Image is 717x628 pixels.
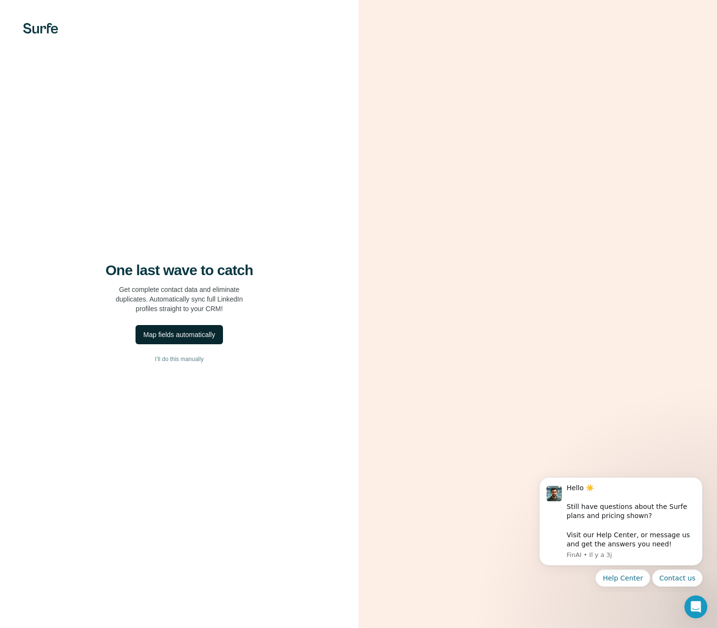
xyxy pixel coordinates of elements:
[525,469,717,592] iframe: Intercom notifications message
[116,285,243,314] p: Get complete contact data and eliminate duplicates. Automatically sync full LinkedIn profiles str...
[155,355,203,363] span: I’ll do this manually
[136,325,223,344] button: Map fields automatically
[143,330,215,339] div: Map fields automatically
[23,23,58,34] img: Surfe's logo
[684,595,707,618] iframe: Intercom live chat
[106,262,253,279] h4: One last wave to catch
[19,352,339,366] button: I’ll do this manually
